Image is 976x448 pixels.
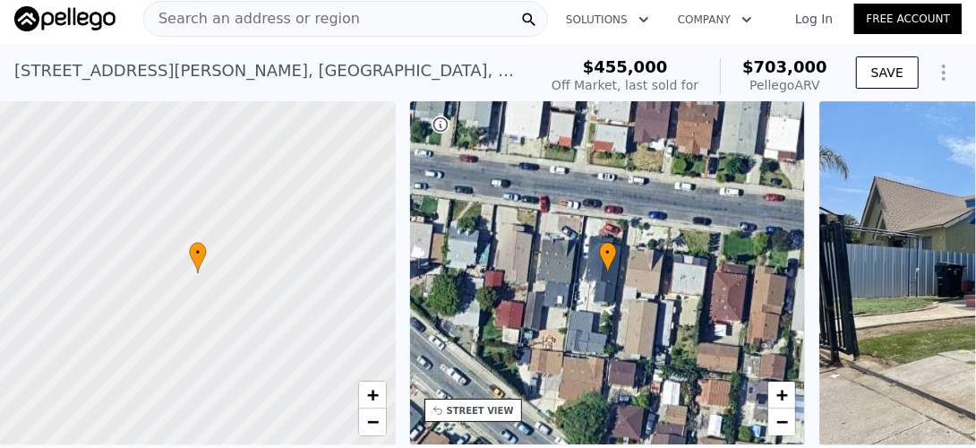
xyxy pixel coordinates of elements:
[854,4,962,34] a: Free Account
[599,242,617,273] div: •
[14,6,116,31] img: Pellego
[926,55,962,90] button: Show Options
[189,245,207,261] span: •
[14,58,523,83] div: [STREET_ADDRESS][PERSON_NAME] , [GEOGRAPHIC_DATA] , CA 90255
[856,56,919,89] button: SAVE
[583,57,668,76] span: $455,000
[359,409,386,435] a: Zoom out
[742,76,827,94] div: Pellego ARV
[599,245,617,261] span: •
[774,10,854,28] a: Log In
[359,382,386,409] a: Zoom in
[776,383,788,406] span: +
[776,410,788,433] span: −
[552,4,664,36] button: Solutions
[552,76,698,94] div: Off Market, last sold for
[366,383,378,406] span: +
[768,409,795,435] a: Zoom out
[366,410,378,433] span: −
[144,8,360,30] span: Search an address or region
[664,4,766,36] button: Company
[742,57,827,76] span: $703,000
[447,404,514,418] div: STREET VIEW
[189,242,207,273] div: •
[768,382,795,409] a: Zoom in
